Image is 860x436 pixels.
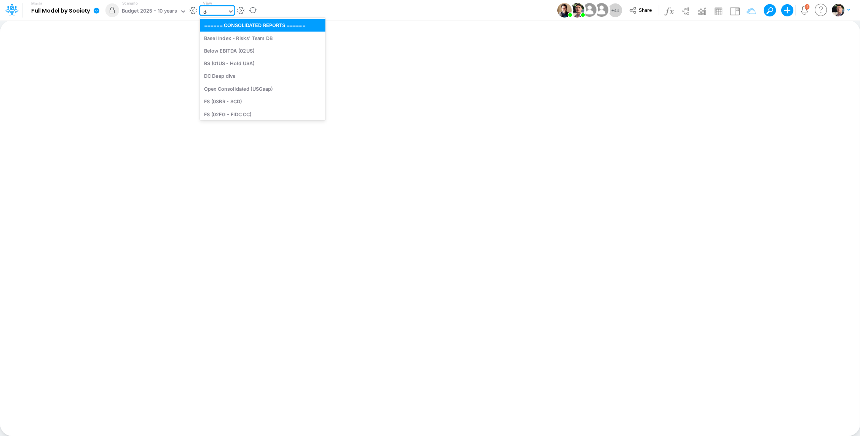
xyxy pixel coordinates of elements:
div: Below EBITDA (02US) [200,44,325,57]
div: 2 unread items [806,5,808,8]
img: User Image Icon [581,2,598,19]
label: Model [31,2,43,6]
span: Share [639,7,652,13]
b: Full Model by Society [31,8,90,14]
img: User Image Icon [557,3,571,18]
div: FS (03BR - SCD) [200,95,325,108]
div: Opex Consolidated (USGaap) [200,82,325,95]
div: DC Deep dive [200,70,325,82]
img: User Image Icon [593,2,610,19]
div: Budget 2025 - 10 years [122,7,177,16]
a: Notifications [800,6,809,14]
img: User Image Icon [570,3,584,18]
div: Basel Index - Risks' Team DB [200,32,325,44]
button: Share [625,5,657,16]
div: ====== CONSOLIDATED REPORTS ====== [200,19,325,31]
div: BS (01US - Hold USA) [200,57,325,69]
label: View [203,0,212,6]
label: Scenario [122,0,138,6]
div: FS (02FG - FIDC CC) [200,108,325,120]
span: + 44 [611,8,619,13]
